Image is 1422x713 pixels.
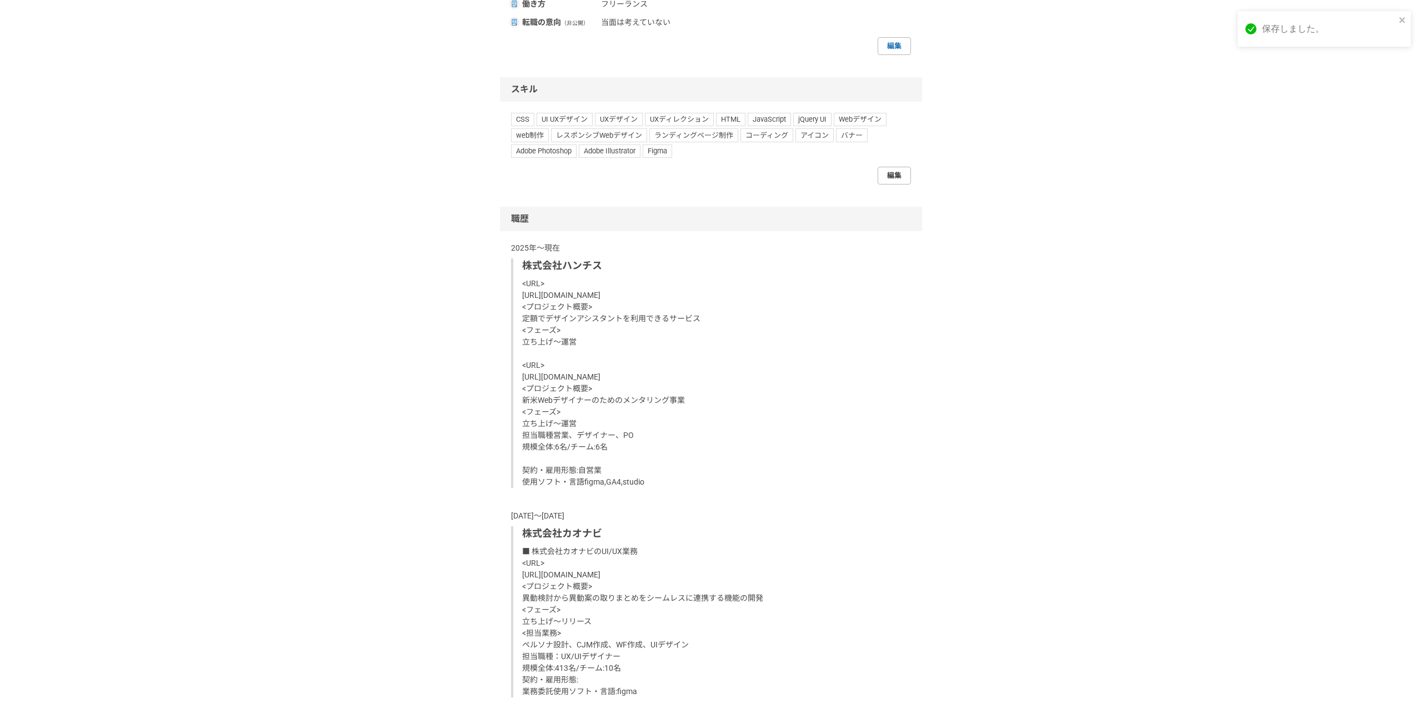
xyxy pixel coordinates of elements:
span: アイコン [795,128,834,142]
span: UXディレクション [645,113,714,126]
span: Webデザイン [834,113,887,126]
div: スキル [500,77,922,102]
img: ico_document-aa10cc69.svg [511,19,518,26]
p: 株式会社カオナビ [522,526,902,541]
span: コーディング [740,128,793,142]
span: （非公開） [561,20,589,26]
p: 株式会社ハンチス [522,258,902,273]
a: 編集 [878,37,911,55]
span: UI UXデザイン [537,113,593,126]
span: CSS [511,113,534,126]
p: ■ 株式会社カオナビのUI/UX業務 <URL> [URL][DOMAIN_NAME] <プロジェクト概要> 異動検討から異動案の取りまとめをシームレスに連携する機能の開発 <フェーズ> 立ち上... [522,546,902,697]
div: 職歴 [500,207,922,231]
p: 2025年〜現在 [511,242,911,254]
span: UXデザイン [595,113,643,126]
img: ico_document-aa10cc69.svg [511,1,518,7]
p: [DATE]〜[DATE] [511,510,911,522]
span: 転職の意向 [522,17,594,28]
span: Adobe Photoshop [511,144,577,158]
span: JavaScript [748,113,791,126]
div: 保存しました。 [1262,22,1395,36]
span: Adobe Illustrator [579,144,640,158]
p: <URL> [URL][DOMAIN_NAME] <プロジェクト概要> 定額でデザインアシスタントを利用できるサービス <フェーズ> 立ち上げ〜運営 <URL> [URL][DOMAIN_NAM... [522,278,902,488]
span: jQuery UI [793,113,832,126]
span: web制作 [511,128,549,142]
span: バナー [836,128,868,142]
button: close [1399,16,1406,26]
span: レスポンシブWebデザイン [551,128,647,142]
a: 編集 [878,167,911,185]
span: ランディングページ制作 [649,128,738,142]
span: 当面は考えていない [601,17,695,28]
span: HTML [716,113,745,126]
span: Figma [643,144,672,158]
